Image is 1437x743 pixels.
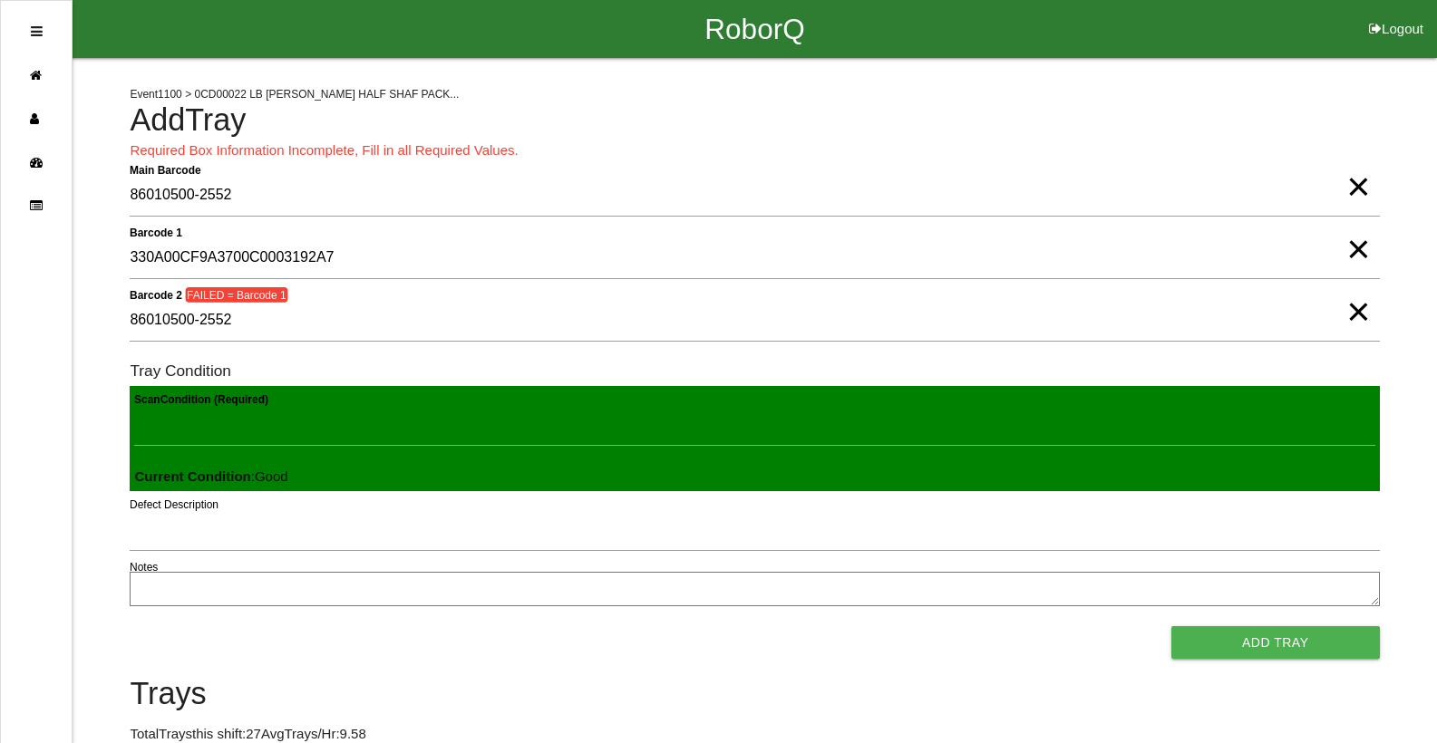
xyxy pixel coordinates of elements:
[130,175,1379,217] input: Required
[1171,626,1380,659] button: Add Tray
[130,677,1379,711] h4: Trays
[130,288,182,301] b: Barcode 2
[186,287,288,303] span: FAILED = Barcode 1
[1346,275,1370,312] span: Clear Input
[130,226,182,238] b: Barcode 1
[130,559,158,575] label: Notes
[134,468,250,484] b: Current Condition
[134,392,268,405] b: Scan Condition (Required)
[1346,213,1370,249] span: Clear Input
[130,140,1379,161] p: Required Box Information Incomplete, Fill in all Required Values.
[134,468,287,484] span: : Good
[130,163,201,176] b: Main Barcode
[130,362,1379,380] h6: Tray Condition
[130,103,1379,138] h4: Add Tray
[31,10,43,53] div: Open
[130,497,218,513] label: Defect Description
[1346,150,1370,187] span: Clear Input
[130,88,459,101] span: Event 1100 > 0CD00022 LB [PERSON_NAME] HALF SHAF PACK...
